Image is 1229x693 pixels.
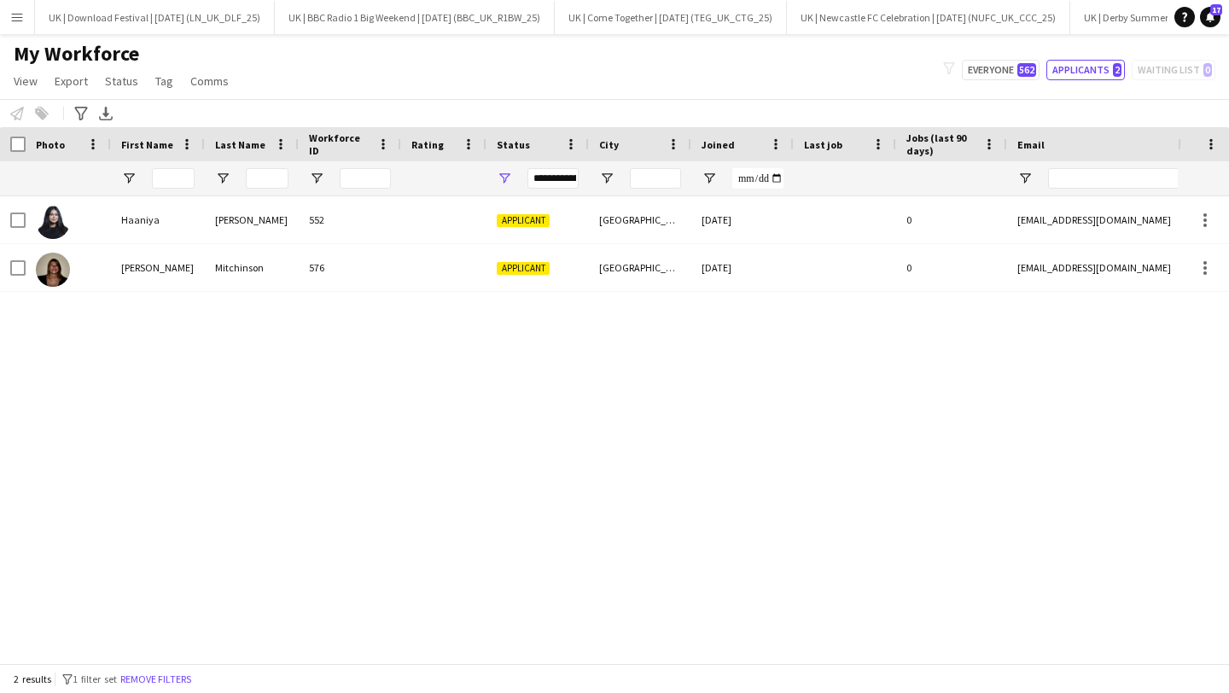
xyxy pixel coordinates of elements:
[309,171,324,186] button: Open Filter Menu
[71,103,91,124] app-action-btn: Advanced filters
[497,262,550,275] span: Applicant
[691,196,794,243] div: [DATE]
[14,73,38,89] span: View
[121,171,137,186] button: Open Filter Menu
[149,70,180,92] a: Tag
[275,1,555,34] button: UK | BBC Radio 1 Big Weekend | [DATE] (BBC_UK_R1BW_25)
[36,205,70,239] img: Haaniya Ahmed
[190,73,229,89] span: Comms
[205,244,299,291] div: Mitchinson
[117,670,195,689] button: Remove filters
[1046,60,1125,80] button: Applicants2
[732,168,783,189] input: Joined Filter Input
[155,73,173,89] span: Tag
[589,196,691,243] div: [GEOGRAPHIC_DATA]
[121,138,173,151] span: First Name
[299,196,401,243] div: 552
[1017,171,1033,186] button: Open Filter Menu
[1200,7,1220,27] a: 17
[111,196,205,243] div: Haaniya
[215,138,265,151] span: Last Name
[702,171,717,186] button: Open Filter Menu
[691,244,794,291] div: [DATE]
[497,214,550,227] span: Applicant
[340,168,391,189] input: Workforce ID Filter Input
[962,60,1040,80] button: Everyone562
[896,244,1007,291] div: 0
[702,138,735,151] span: Joined
[787,1,1070,34] button: UK | Newcastle FC Celebration | [DATE] (NUFC_UK_CCC_25)
[105,73,138,89] span: Status
[14,41,139,67] span: My Workforce
[497,171,512,186] button: Open Filter Menu
[35,1,275,34] button: UK | Download Festival | [DATE] (LN_UK_DLF_25)
[599,138,619,151] span: City
[48,70,95,92] a: Export
[906,131,976,157] span: Jobs (last 90 days)
[7,70,44,92] a: View
[1210,4,1222,15] span: 17
[215,171,230,186] button: Open Filter Menu
[1017,138,1045,151] span: Email
[98,70,145,92] a: Status
[246,168,288,189] input: Last Name Filter Input
[36,253,70,287] img: Linsey Mitchinson
[497,138,530,151] span: Status
[205,196,299,243] div: [PERSON_NAME]
[111,244,205,291] div: [PERSON_NAME]
[183,70,236,92] a: Comms
[589,244,691,291] div: [GEOGRAPHIC_DATA]
[152,168,195,189] input: First Name Filter Input
[36,138,65,151] span: Photo
[896,196,1007,243] div: 0
[630,168,681,189] input: City Filter Input
[599,171,614,186] button: Open Filter Menu
[1113,63,1121,77] span: 2
[309,131,370,157] span: Workforce ID
[411,138,444,151] span: Rating
[555,1,787,34] button: UK | Come Together | [DATE] (TEG_UK_CTG_25)
[96,103,116,124] app-action-btn: Export XLSX
[73,673,117,685] span: 1 filter set
[55,73,88,89] span: Export
[1017,63,1036,77] span: 562
[804,138,842,151] span: Last job
[299,244,401,291] div: 576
